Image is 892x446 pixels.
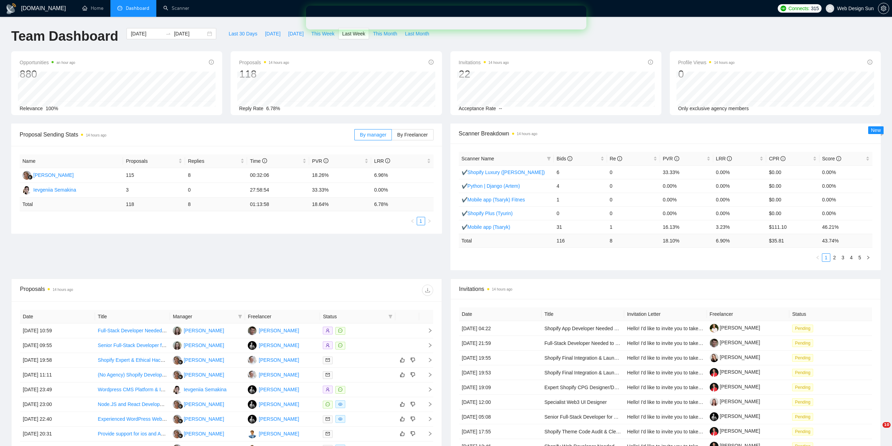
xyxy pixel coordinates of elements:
[123,168,185,183] td: 115
[123,183,185,198] td: 3
[864,253,872,262] button: right
[792,339,813,347] span: Pending
[489,61,509,65] time: 14 hours ago
[248,341,257,350] img: YY
[309,183,371,198] td: 33.33%
[459,67,509,81] div: 22
[822,254,830,261] a: 1
[499,106,502,111] span: --
[173,371,182,379] img: MC
[766,165,819,179] td: $0.00
[259,386,299,393] div: [PERSON_NAME]
[20,67,75,81] div: 880
[847,253,856,262] li: 4
[163,5,189,11] a: searchScanner
[259,400,299,408] div: [PERSON_NAME]
[422,285,433,296] button: download
[184,356,224,364] div: [PERSON_NAME]
[6,3,17,14] img: logo
[544,429,665,434] a: Shopify Theme Code Audit & Cleanup - Impulse Theme
[237,311,244,322] span: filter
[326,402,330,406] span: message
[20,58,75,67] span: Opportunities
[792,340,816,346] a: Pending
[342,30,365,38] span: Last Week
[326,432,330,436] span: mail
[878,6,889,11] a: setting
[20,106,43,111] span: Relevance
[173,372,224,377] a: MC[PERSON_NAME]
[792,354,813,362] span: Pending
[425,217,434,225] li: Next Page
[710,398,719,406] img: c1rlM94zDiz4umbxy82VIoyh5gfdYSfjqZlQ5k6nxFCVSoeVjJM9O3ib3Vp8ivm6kD
[710,384,760,390] a: [PERSON_NAME]
[710,339,719,347] img: c1NTvE-xGdEzmUe4E723X2fZNKPUviW1hr_O-fJwZB_pgnKMptW1ZTwxcsgWXerR48
[648,60,653,65] span: info-circle
[209,60,214,65] span: info-circle
[822,253,830,262] li: 1
[710,325,760,331] a: [PERSON_NAME]
[462,211,513,216] a: ✔Shopify Plus (Tyurin)
[178,404,183,409] img: gigradar-bm.png
[544,340,734,346] a: Full-Stack Developer Needed to Build Caresify EMR / EHR Platform (Healthcare SaaS)
[165,31,171,36] span: to
[422,287,433,293] span: download
[28,175,33,180] img: gigradar-bm.png
[847,254,855,261] a: 4
[284,28,307,39] button: [DATE]
[554,206,607,220] td: 0
[792,399,816,405] a: Pending
[173,326,182,335] img: OB
[554,179,607,193] td: 4
[792,325,813,332] span: Pending
[710,324,719,333] img: c1f-kBrpeLLQlYQU1JMXi7Yi9fYPdwBiUYSzC5Knmlia133GU2h2Zebjmw0dh6Orq6
[338,343,342,347] span: message
[713,206,767,220] td: 0.00%
[398,356,407,364] button: like
[867,60,872,65] span: info-circle
[248,431,299,436] a: IT[PERSON_NAME]
[856,253,864,262] li: 5
[173,401,224,407] a: MC[PERSON_NAME]
[792,428,816,434] a: Pending
[871,127,881,133] span: New
[185,183,247,198] td: 0
[610,156,622,161] span: Re
[868,422,885,439] iframe: Intercom live chat
[261,28,284,39] button: [DATE]
[710,413,760,419] a: [PERSON_NAME]
[710,368,719,377] img: c1gYzaiHUxzr9pyMKNIHxZ8zNyqQY9LeMr9TiodOxNT0d-ipwb5dqWQRi3NaJcazU8
[173,416,224,421] a: MC[PERSON_NAME]
[831,254,838,261] a: 2
[792,369,813,377] span: Pending
[338,328,342,333] span: message
[178,360,183,365] img: gigradar-bm.png
[462,169,545,175] a: ✔Shopify Luxury ([PERSON_NAME])
[173,327,224,333] a: OB[PERSON_NAME]
[459,58,509,67] span: Invitations
[409,430,417,438] button: dislike
[126,157,177,165] span: Proposals
[239,58,289,67] span: Proposals
[713,193,767,206] td: 0.00%
[98,328,287,333] a: Full-Stack Developer Needed to Build Caresify EMR / EHR Platform (Healthcare SaaS)
[710,340,760,345] a: [PERSON_NAME]
[554,165,607,179] td: 6
[247,183,309,198] td: 27:58:54
[425,217,434,225] button: right
[766,179,819,193] td: $0.00
[22,172,74,178] a: MC[PERSON_NAME]
[262,158,267,163] span: info-circle
[288,30,304,38] span: [DATE]
[567,156,572,161] span: info-circle
[117,6,122,11] span: dashboard
[309,168,371,183] td: 18.26%
[427,219,431,223] span: right
[792,398,813,406] span: Pending
[792,370,816,375] a: Pending
[839,254,847,261] a: 3
[338,387,342,392] span: message
[22,171,31,180] img: MC
[369,28,401,39] button: This Month
[98,372,247,378] a: (No Agency) Shopify Developer – Technical SEO & Multilingual Fixes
